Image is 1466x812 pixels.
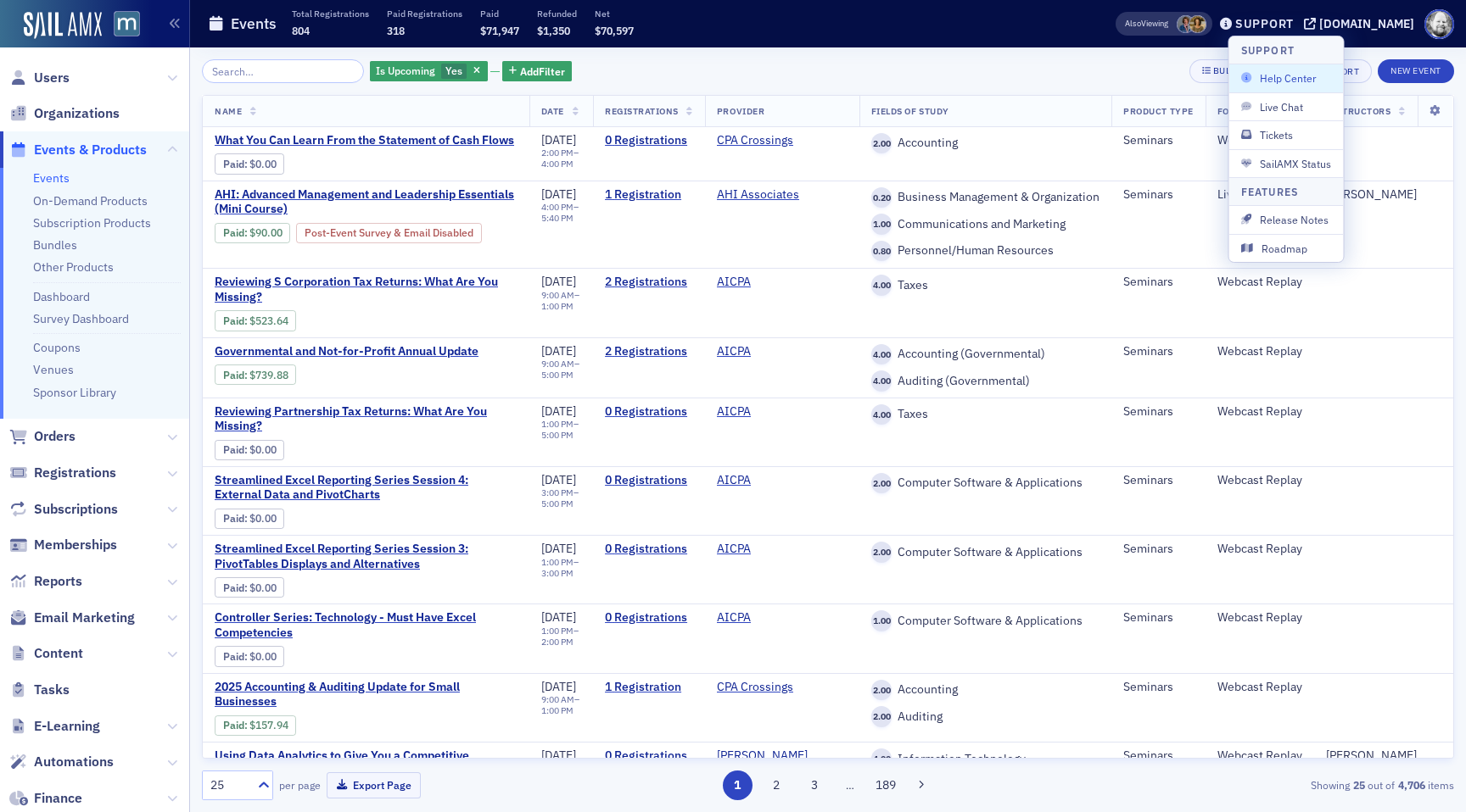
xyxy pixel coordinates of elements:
a: Events & Products [9,141,147,159]
div: Bulk Actions [1213,66,1279,75]
a: Other Products [33,259,114,275]
a: Paid [223,581,244,594]
div: – [541,290,581,312]
a: Paid [223,314,244,327]
time: 3:00 PM [541,567,574,579]
time: 5:00 PM [541,498,574,509]
span: CPA Crossings [717,680,824,695]
span: Yes [445,64,462,77]
span: Profile [1424,9,1454,39]
span: Date [541,105,564,117]
span: Tickets [1241,127,1332,142]
span: 4.00 [871,344,892,365]
p: Paid [480,8,519,19]
div: Seminars [1123,610,1193,626]
button: 2 [761,770,791,800]
div: Seminars [1123,404,1193,420]
a: 0 Registrations [605,542,693,557]
time: 1:00 PM [541,625,574,637]
button: 189 [871,770,901,800]
span: [DATE] [541,132,576,147]
strong: 25 [1350,777,1368,793]
span: $0.00 [249,158,277,170]
a: AICPA [717,542,751,557]
a: Paid [223,512,244,525]
a: 1 Registration [605,187,693,203]
span: Live Chat [1241,99,1332,114]
span: : [223,719,249,731]
span: 4.00 [871,748,892,770]
span: … [838,777,862,793]
a: Using Data Analytics to Give You a Competitive Advantage – Data Types, Data Inquiries, and Data I... [215,748,518,793]
span: $0.00 [249,512,277,525]
div: – [541,419,581,441]
span: Auditing [892,709,943,725]
a: Orders [9,427,76,446]
a: [PERSON_NAME] [1326,748,1417,764]
span: 318 [387,24,405,37]
span: Reviewing S Corporation Tax Returns: What Are You Missing? [215,275,518,304]
span: Reviewing Partnership Tax Returns: What Are You Missing? [215,404,518,434]
div: Webcast Replay [1217,275,1302,290]
span: Roadmap [1241,241,1332,256]
span: : [223,314,249,327]
span: $0.00 [249,650,277,663]
span: : [223,512,249,525]
div: Webcast Replay [1217,133,1302,148]
span: 1.00 [871,214,892,235]
a: AHI: Advanced Management and Leadership Essentials (Mini Course) [215,187,518,217]
span: Events & Products [34,141,147,159]
span: CPA Crossings [717,133,824,148]
button: Release Notes [1229,206,1344,233]
div: Seminars [1123,473,1193,488]
span: Information Technology [892,752,1026,767]
span: Email Marketing [34,609,135,627]
div: Seminars [1123,748,1193,764]
span: Help Center [1241,70,1332,86]
span: Computer Software & Applications [892,476,1083,491]
a: Streamlined Excel Reporting Series Session 4: External Data and PivotCharts [215,473,518,503]
img: SailAMX [24,12,102,39]
input: Search… [202,59,364,83]
button: [DOMAIN_NAME] [1304,18,1420,30]
span: Laura Swann [1189,15,1206,33]
span: Orders [34,427,76,446]
span: $0.00 [249,443,277,456]
div: Paid: 2 - $15794 [215,715,296,736]
a: 2 Registrations [605,344,693,359]
a: AICPA [717,473,751,488]
span: : [223,369,249,381]
div: Webcast Replay [1217,473,1302,488]
p: Net [595,8,634,19]
span: Business Management & Organization [892,190,1099,205]
span: AICPA [717,473,824,488]
a: 1 Registration [605,680,693,695]
span: $71,947 [480,24,519,37]
span: Reports [34,572,82,591]
span: Taxes [892,407,928,422]
a: AICPA [717,610,751,626]
span: Chris Dougherty [1177,15,1195,33]
a: View Homepage [102,11,140,40]
button: Roadmap [1229,234,1344,262]
button: 3 [800,770,830,800]
span: Content [34,644,83,663]
span: [DATE] [541,541,576,556]
a: 0 Registrations [605,610,693,626]
span: Registrations [605,105,679,117]
span: Product Type [1123,105,1193,117]
a: Email Marketing [9,609,135,627]
div: Seminars [1123,275,1193,290]
a: Tasks [9,681,70,699]
span: E-Learning [34,717,100,736]
span: $1,350 [537,24,570,37]
div: Webcast Replay [1217,748,1302,764]
time: 1:00 PM [541,704,574,716]
time: 2:00 PM [541,147,574,159]
a: AICPA [717,404,751,420]
a: Paid [223,226,244,239]
time: 1:00 PM [541,300,574,312]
